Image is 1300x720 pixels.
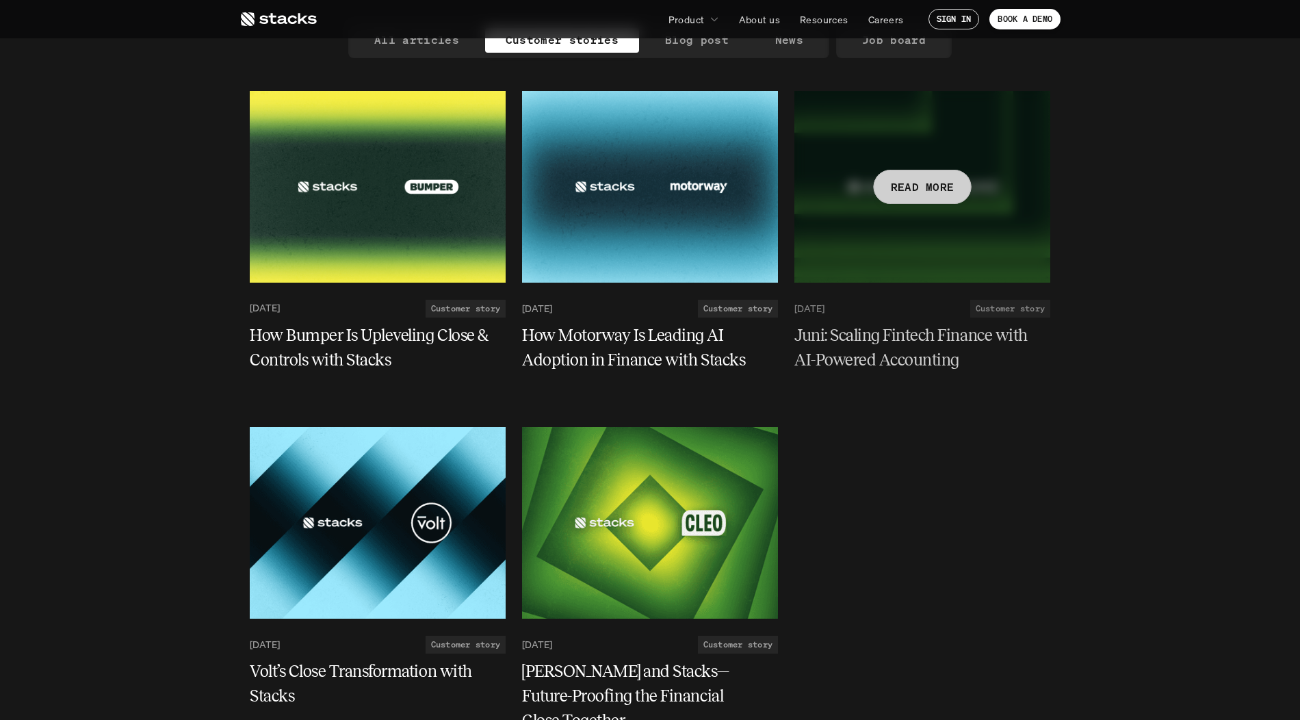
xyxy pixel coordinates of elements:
[862,30,926,50] p: Job board
[485,28,639,53] a: Customer stories
[775,30,803,50] p: News
[794,91,1050,283] a: Teal FlowerREAD MORE
[668,12,705,27] p: Product
[860,7,912,31] a: Careers
[522,323,778,372] a: How Motorway Is Leading AI Adoption in Finance with Stacks
[937,14,972,24] p: SIGN IN
[891,177,954,196] p: READ MORE
[703,304,772,313] h2: Customer story
[976,304,1045,313] h2: Customer story
[645,28,749,53] a: Blog post
[928,9,980,29] a: SIGN IN
[794,323,1034,372] h5: Juni: Scaling Fintech Finance with AI-Powered Accounting
[205,62,264,73] a: Privacy Policy
[506,30,619,50] p: Customer stories
[792,7,857,31] a: Resources
[703,640,772,650] h2: Customer story
[794,303,824,314] p: [DATE]
[868,12,904,27] p: Careers
[374,30,459,50] p: All articles
[431,304,500,313] h2: Customer story
[522,639,552,651] p: [DATE]
[431,640,500,650] h2: Customer story
[522,303,552,314] p: [DATE]
[794,300,1050,318] a: [DATE]Customer story
[250,300,506,318] a: [DATE]Customer story
[665,30,729,50] p: Blog post
[800,12,848,27] p: Resources
[989,9,1061,29] a: BOOK A DEMO
[755,28,824,53] a: News
[250,636,506,654] a: [DATE]Customer story
[522,323,762,372] h5: How Motorway Is Leading AI Adoption in Finance with Stacks
[794,323,1050,372] a: Juni: Scaling Fintech Finance with AI-Powered Accounting
[739,12,780,27] p: About us
[731,7,788,31] a: About us
[250,639,280,651] p: [DATE]
[250,659,506,708] a: Volt’s Close Transformation with Stacks
[354,28,480,53] a: All articles
[522,300,778,318] a: [DATE]Customer story
[250,659,489,708] h5: Volt’s Close Transformation with Stacks
[522,636,778,654] a: [DATE]Customer story
[250,303,280,314] p: [DATE]
[842,28,946,53] a: Job board
[250,323,489,372] h5: How Bumper Is Upleveling Close & Controls with Stacks
[250,323,506,372] a: How Bumper Is Upleveling Close & Controls with Stacks
[998,14,1052,24] p: BOOK A DEMO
